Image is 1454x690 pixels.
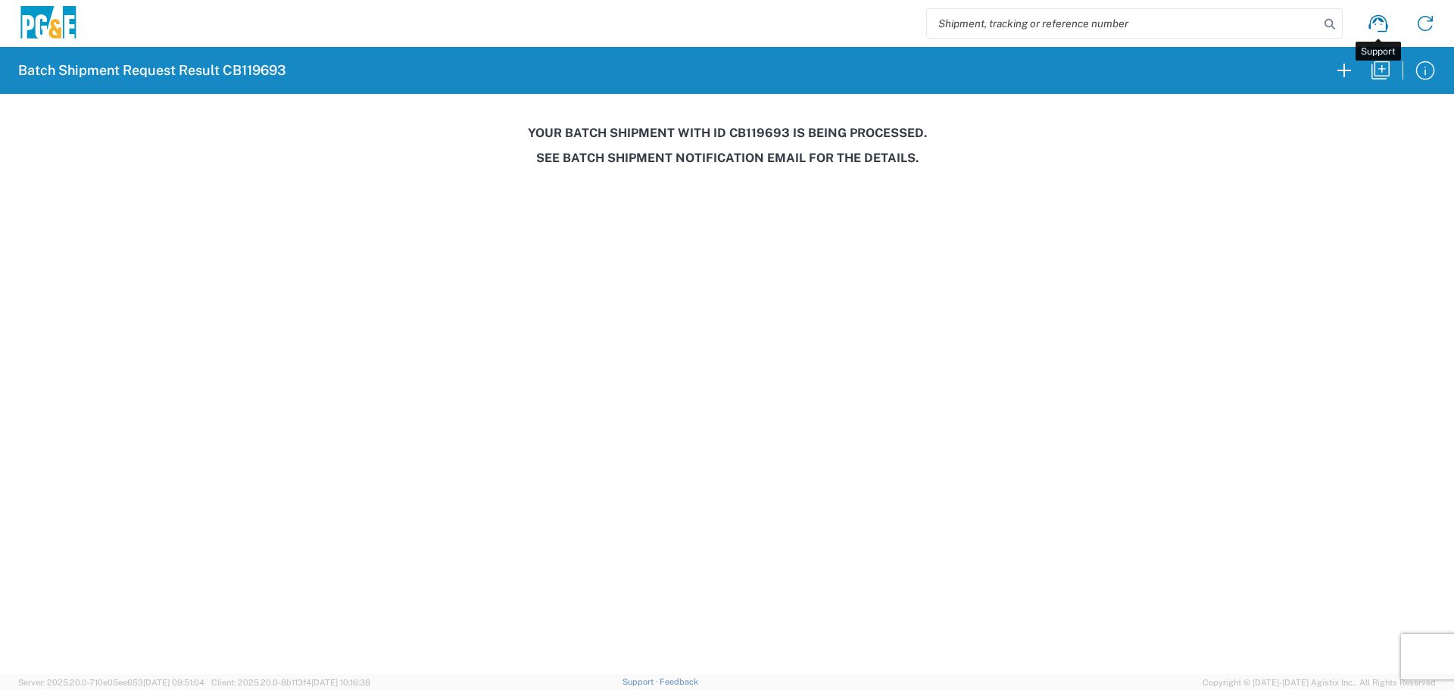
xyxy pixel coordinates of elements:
[143,678,204,687] span: [DATE] 09:51:04
[927,9,1319,38] input: Shipment, tracking or reference number
[11,126,1443,140] h3: Your batch shipment with id CB119693 is being processed.
[622,677,660,686] a: Support
[660,677,698,686] a: Feedback
[11,151,1443,165] h3: See Batch Shipment Notification email for the details.
[18,6,79,42] img: pge
[211,678,370,687] span: Client: 2025.20.0-8b113f4
[18,61,286,80] h2: Batch Shipment Request Result CB119693
[311,678,370,687] span: [DATE] 10:16:38
[1203,676,1436,689] span: Copyright © [DATE]-[DATE] Agistix Inc., All Rights Reserved
[18,678,204,687] span: Server: 2025.20.0-710e05ee653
